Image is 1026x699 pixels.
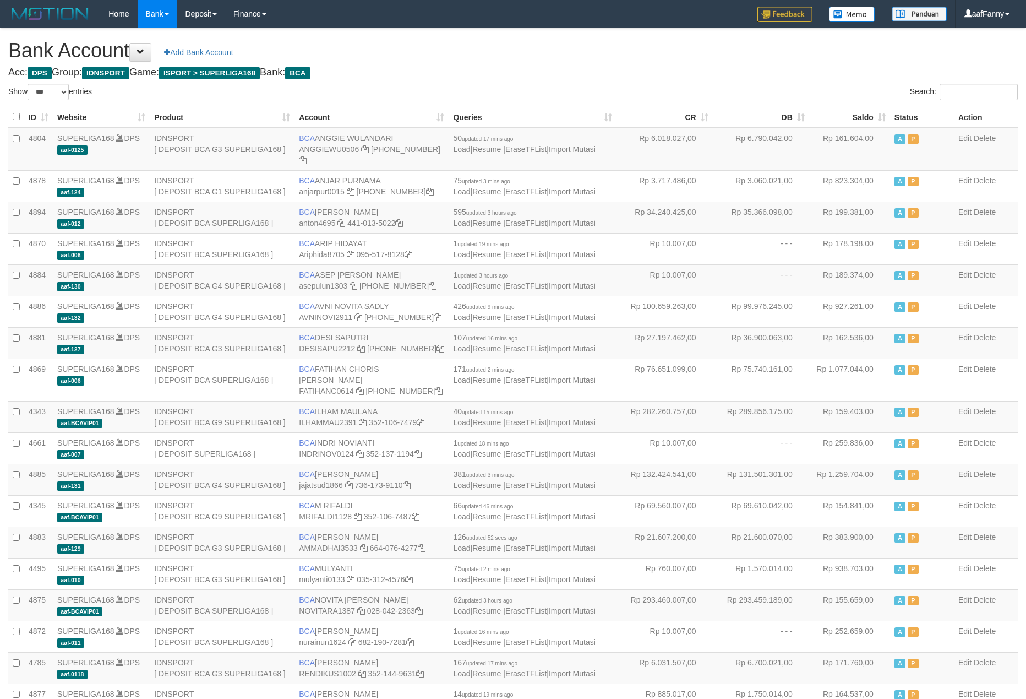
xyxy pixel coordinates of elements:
[974,658,996,667] a: Delete
[505,281,547,290] a: EraseTFList
[299,344,355,353] a: DESISAPU2212
[453,575,470,584] a: Load
[958,533,972,541] a: Edit
[57,270,114,279] a: SUPERLIGA168
[549,281,596,290] a: Import Mutasi
[505,187,547,196] a: EraseTFList
[294,233,449,264] td: ARIP HIDAYAT 095-517-8128
[414,449,422,458] a: Copy 3521371194 to clipboard
[616,327,713,359] td: Rp 27.197.462,00
[426,187,434,196] a: Copy 4062281620 to clipboard
[505,376,547,384] a: EraseTFList
[150,233,294,264] td: IDNSPORT [ DEPOSIT BCA SUPERLIGA168 ]
[472,449,501,458] a: Resume
[150,296,294,327] td: IDNSPORT [ DEPOSIT BCA G4 SUPERLIGA168 ]
[299,208,315,216] span: BCA
[908,134,919,144] span: Paused
[809,233,890,264] td: Rp 178.198,00
[299,281,347,290] a: asepulun1303
[549,145,596,154] a: Import Mutasi
[549,344,596,353] a: Import Mutasi
[974,365,996,373] a: Delete
[958,690,972,698] a: Edit
[429,281,436,290] a: Copy 4062281875 to clipboard
[616,233,713,264] td: Rp 10.007,00
[466,304,515,310] span: updated 9 mins ago
[299,449,354,458] a: INDRINOV0124
[294,106,449,128] th: Account: activate to sort column ascending
[958,270,972,279] a: Edit
[616,264,713,296] td: Rp 10.007,00
[299,250,345,259] a: Ariphida8705
[453,270,508,279] span: 1
[616,128,713,171] td: Rp 6.018.027,00
[713,296,809,327] td: Rp 99.976.245,00
[294,296,449,327] td: AVNI NOVITA SADLY [PHONE_NUMBER]
[453,313,470,322] a: Load
[24,296,53,327] td: 4886
[28,84,69,100] select: Showentries
[53,327,150,359] td: DPS
[354,512,362,521] a: Copy MRIFALDI1128 to clipboard
[958,627,972,636] a: Edit
[57,407,114,416] a: SUPERLIGA168
[347,250,354,259] a: Copy Ariphida8705 to clipboard
[53,233,150,264] td: DPS
[549,544,596,552] a: Import Mutasi
[337,219,345,227] a: Copy anton4695 to clipboard
[453,219,470,227] a: Load
[299,176,315,185] span: BCA
[549,418,596,427] a: Import Mutasi
[347,187,354,196] a: Copy anjarpur0015 to clipboard
[57,302,114,311] a: SUPERLIGA168
[809,106,890,128] th: Saldo: activate to sort column ascending
[57,188,84,197] span: aaf-124
[53,359,150,401] td: DPS
[299,544,358,552] a: AMMADHAI3533
[53,296,150,327] td: DPS
[453,208,516,216] span: 595
[348,638,356,647] a: Copy nurainun1624 to clipboard
[294,264,449,296] td: ASEP [PERSON_NAME] [PHONE_NUMBER]
[958,134,972,143] a: Edit
[299,638,346,647] a: nurainun1624
[472,638,501,647] a: Resume
[809,128,890,171] td: Rp 161.604,00
[908,208,919,218] span: Paused
[453,134,513,143] span: 50
[299,606,355,615] a: NOVITARA1387
[894,134,905,144] span: Active
[53,264,150,296] td: DPS
[809,296,890,327] td: Rp 927.261,00
[453,418,470,427] a: Load
[24,359,53,401] td: 4869
[616,296,713,327] td: Rp 100.659.263,00
[57,345,84,354] span: aaf-127
[294,359,449,401] td: FATIHAN CHORIS [PERSON_NAME] [PHONE_NUMBER]
[453,376,470,384] a: Load
[356,449,364,458] a: Copy INDRINOV0124 to clipboard
[299,669,356,678] a: RENDIKUS1002
[57,176,114,185] a: SUPERLIGA168
[958,407,972,416] a: Edit
[472,669,501,678] a: Resume
[549,219,596,227] a: Import Mutasi
[505,575,547,584] a: EraseTFList
[890,106,954,128] th: Status
[505,219,547,227] a: EraseTFList
[159,67,260,79] span: ISPORT > SUPERLIGA168
[974,333,996,342] a: Delete
[150,264,294,296] td: IDNSPORT [ DEPOSIT BCA G4 SUPERLIGA168 ]
[809,264,890,296] td: Rp 189.374,00
[453,176,595,196] span: | | |
[894,208,905,218] span: Active
[713,264,809,296] td: - - -
[974,627,996,636] a: Delete
[453,281,470,290] a: Load
[974,302,996,311] a: Delete
[150,170,294,202] td: IDNSPORT [ DEPOSIT BCA G1 SUPERLIGA168 ]
[24,128,53,171] td: 4804
[299,187,345,196] a: anjarpur0015
[908,177,919,186] span: Paused
[453,145,470,154] a: Load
